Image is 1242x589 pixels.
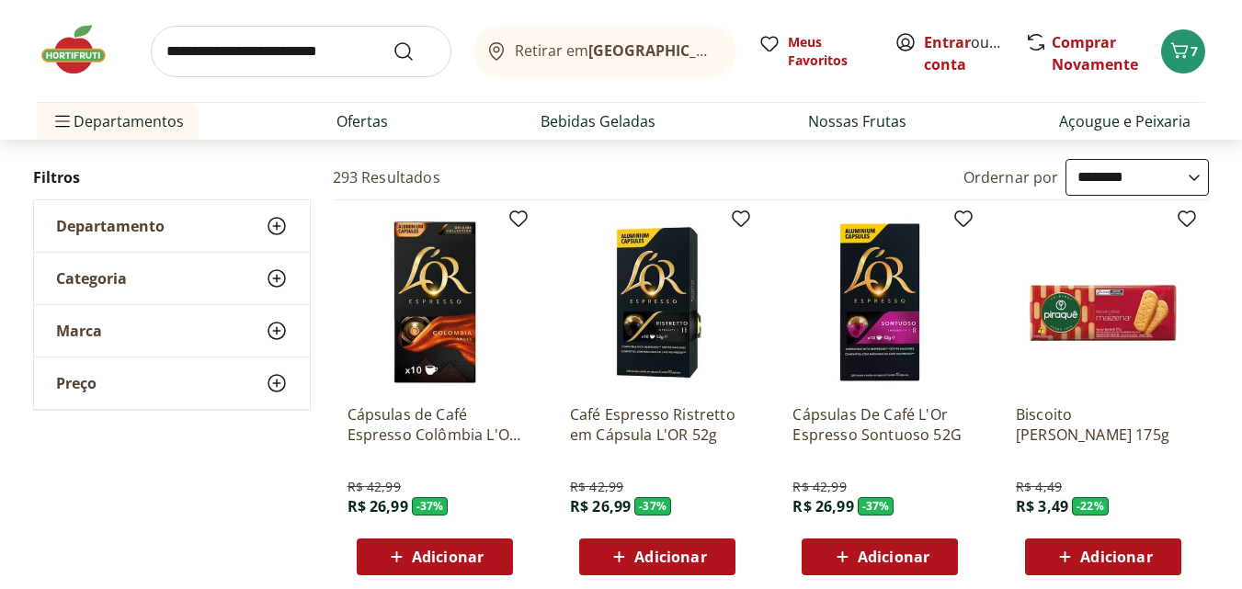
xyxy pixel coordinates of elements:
span: R$ 3,49 [1016,496,1068,516]
span: Categoria [56,269,127,288]
span: 7 [1191,42,1198,60]
span: Preço [56,374,97,392]
a: Bebidas Geladas [541,110,655,132]
span: ou [924,31,1006,75]
label: Ordernar por [963,167,1059,187]
img: Cápsulas De Café L'Or Espresso Sontuoso 52G [792,215,967,390]
button: Carrinho [1161,29,1205,74]
span: R$ 26,99 [792,496,853,516]
button: Preço [34,357,310,409]
a: Entrar [924,32,971,52]
span: R$ 42,99 [348,478,401,496]
span: Adicionar [1080,549,1152,564]
span: R$ 4,49 [1016,478,1062,496]
span: R$ 26,99 [348,496,408,516]
button: Retirar em[GEOGRAPHIC_DATA]/[GEOGRAPHIC_DATA] [473,26,736,77]
span: R$ 42,99 [570,478,623,496]
h2: 293 Resultados [333,167,440,187]
button: Departamento [34,200,310,252]
button: Adicionar [1025,538,1181,575]
a: Cápsulas De Café L'Or Espresso Sontuoso 52G [792,404,967,445]
a: Comprar Novamente [1052,32,1138,74]
span: - 22 % [1072,497,1109,515]
span: R$ 42,99 [792,478,846,496]
button: Submit Search [393,40,437,62]
a: Açougue e Peixaria [1059,110,1191,132]
button: Adicionar [357,538,513,575]
b: [GEOGRAPHIC_DATA]/[GEOGRAPHIC_DATA] [588,40,898,61]
span: Adicionar [858,549,929,564]
span: Meus Favoritos [788,33,872,70]
a: Café Espresso Ristretto em Cápsula L'OR 52g [570,404,745,445]
button: Adicionar [802,538,958,575]
span: R$ 26,99 [570,496,631,516]
button: Marca [34,305,310,357]
a: Nossas Frutas [808,110,906,132]
img: Hortifruti [37,22,129,77]
span: Adicionar [412,549,484,564]
img: Café Espresso Ristretto em Cápsula L'OR 52g [570,215,745,390]
a: Meus Favoritos [758,33,872,70]
button: Categoria [34,253,310,304]
a: Cápsulas de Café Espresso Colômbia L'OR 52g [348,404,522,445]
img: Biscoito Maizena Piraque 175g [1016,215,1191,390]
h2: Filtros [33,159,311,196]
span: - 37 % [858,497,894,515]
button: Adicionar [579,538,735,575]
span: Departamento [56,217,165,235]
a: Criar conta [924,32,1025,74]
span: Departamentos [51,99,184,143]
span: Retirar em [515,42,718,59]
a: Ofertas [336,110,388,132]
button: Menu [51,99,74,143]
span: Adicionar [634,549,706,564]
a: Biscoito [PERSON_NAME] 175g [1016,404,1191,445]
img: Cápsulas de Café Espresso Colômbia L'OR 52g [348,215,522,390]
span: - 37 % [634,497,671,515]
span: Marca [56,322,102,340]
span: - 37 % [412,497,449,515]
input: search [151,26,451,77]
